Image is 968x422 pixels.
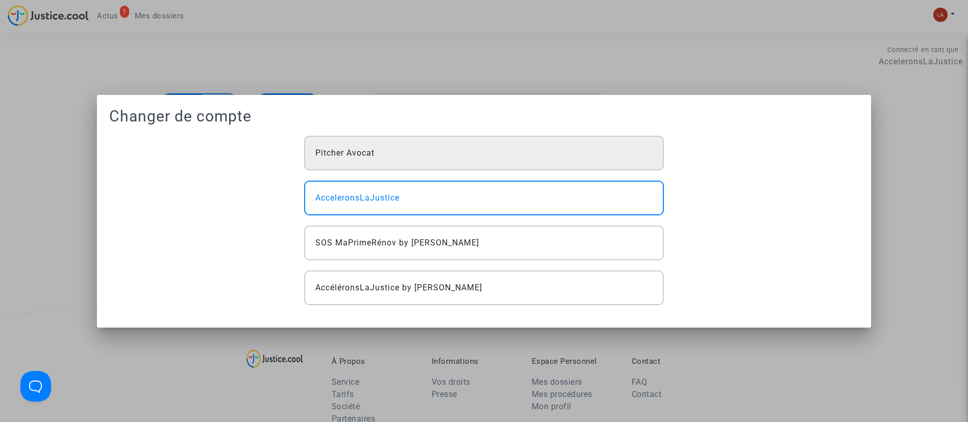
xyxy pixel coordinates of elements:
span: SOS MaPrimeRénov by [PERSON_NAME] [315,237,479,249]
iframe: Help Scout Beacon - Open [20,371,51,402]
span: Pitcher Avocat [315,147,375,159]
span: AcceleronsLaJustice [315,192,400,204]
span: AccéléronsLaJustice by [PERSON_NAME] [315,282,482,294]
h1: Changer de compte [109,107,859,126]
